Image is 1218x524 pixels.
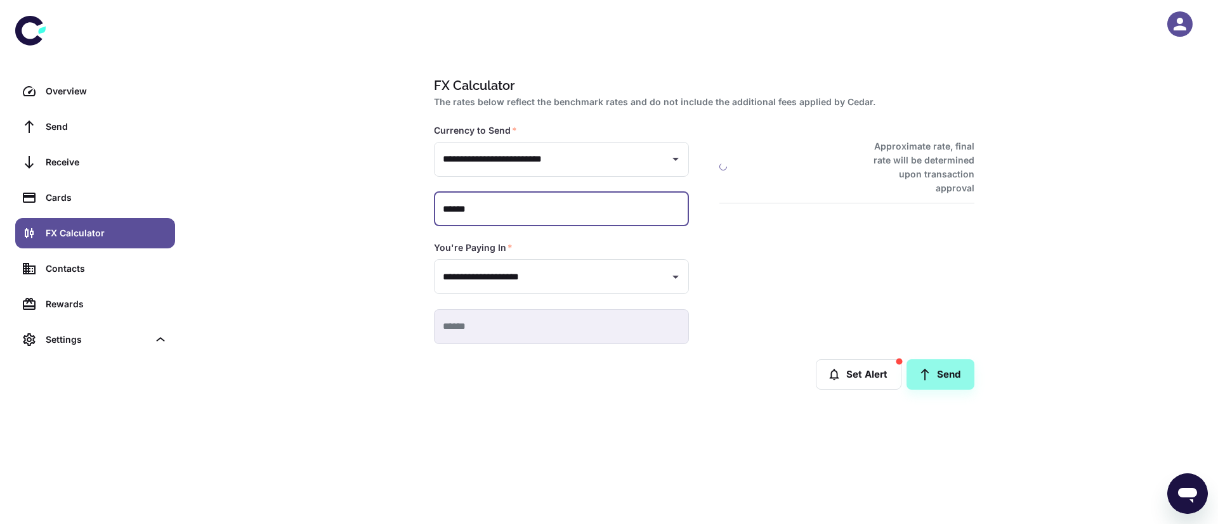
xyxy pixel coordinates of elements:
h6: Approximate rate, final rate will be determined upon transaction approval [860,139,974,195]
a: Overview [15,76,175,106]
div: Settings [15,324,175,355]
button: Set Alert [816,359,901,390]
div: Cards [46,191,167,205]
div: Contacts [46,262,167,276]
a: Send [15,112,175,142]
label: Currency to Send [434,124,517,137]
div: Send [46,120,167,134]
button: Open [667,150,684,168]
div: FX Calculator [46,226,167,240]
div: Receive [46,155,167,169]
div: Rewards [46,297,167,311]
a: Receive [15,147,175,177]
a: Contacts [15,253,175,284]
button: Open [667,268,684,286]
div: Settings [46,333,148,347]
iframe: Button to launch messaging window [1167,473,1208,514]
h1: FX Calculator [434,76,969,95]
div: Overview [46,84,167,98]
a: Cards [15,182,175,213]
a: Send [907,359,974,390]
a: Rewards [15,289,175,319]
label: You're Paying In [434,241,513,254]
a: FX Calculator [15,218,175,248]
